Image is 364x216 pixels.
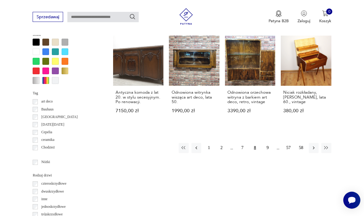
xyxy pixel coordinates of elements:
[41,145,55,151] p: Chodzież
[283,90,329,104] h3: Niciak rozkładany, [PERSON_NAME], lata 60., vintage
[41,152,55,159] p: Ćmielów
[281,36,331,124] a: Niciak rozkładany, patyczak, lata 60., vintageNiciak rozkładany, [PERSON_NAME], lata 60., vintage...
[113,36,163,124] a: Antyczna komoda z lat 20. w stylu secesyjnym. Po renowacji.Antyczna komoda z lat 20. w stylu sece...
[41,189,64,195] p: dwuskrzydłowe
[227,90,273,104] h3: Odnowiona orzechowa witryna z barkiem art deco, retro, vintage
[33,90,100,96] p: Tag
[322,10,328,16] img: Ikona koszyka
[172,109,217,113] p: 1990,00 zł
[298,18,310,24] p: Zaloguj
[41,122,64,128] p: [DATE][DATE]
[263,143,273,153] button: 9
[129,13,136,20] button: Szukaj
[301,10,307,16] img: Ikonka użytkownika
[41,204,66,210] p: jednoskrzydłowe
[41,137,55,143] p: ceramika
[176,8,196,25] img: Patyna - sklep z meblami i dekoracjami vintage
[216,143,226,153] button: 2
[276,10,282,17] img: Ikona medalu
[225,36,275,124] a: Odnowiona orzechowa witryna z barkiem art deco, retro, vintageOdnowiona orzechowa witryna z barki...
[319,10,331,24] button: 0Koszyk
[116,90,161,104] h3: Antyczna komoda z lat 20. w stylu secesyjnym. Po renowacji.
[172,90,217,104] h3: Odnowiona witrynka wisząca art deco, lata 50.
[269,18,289,24] p: Patyna B2B
[204,143,214,153] button: 1
[284,143,293,153] button: 57
[169,36,219,124] a: Odnowiona witrynka wisząca art deco, lata 50.Odnowiona witrynka wisząca art deco, lata 50.1990,00 zł
[41,181,66,187] p: czteroskrzydłowe
[269,10,289,24] a: Ikona medaluPatyna B2B
[41,114,78,120] p: [GEOGRAPHIC_DATA]
[33,172,100,179] p: Rodzaj drzwi
[33,12,63,22] button: Sprzedawaj
[343,192,360,209] iframe: Smartsupp widget button
[237,143,247,153] button: 7
[326,9,332,15] div: 0
[250,143,260,153] button: 8
[269,10,289,24] button: Patyna B2B
[296,143,306,153] button: 58
[319,18,331,24] p: Koszyk
[41,106,54,113] p: Bauhaus
[41,196,48,202] p: inne
[41,129,52,135] p: Cepelia
[33,16,63,19] a: Sprzedawaj
[283,109,329,113] p: 380,00 zł
[298,10,310,24] button: Zaloguj
[116,109,161,113] p: 7150,00 zł
[41,99,53,105] p: art deco
[227,109,273,113] p: 3390,00 zł
[41,159,50,165] p: Nóżki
